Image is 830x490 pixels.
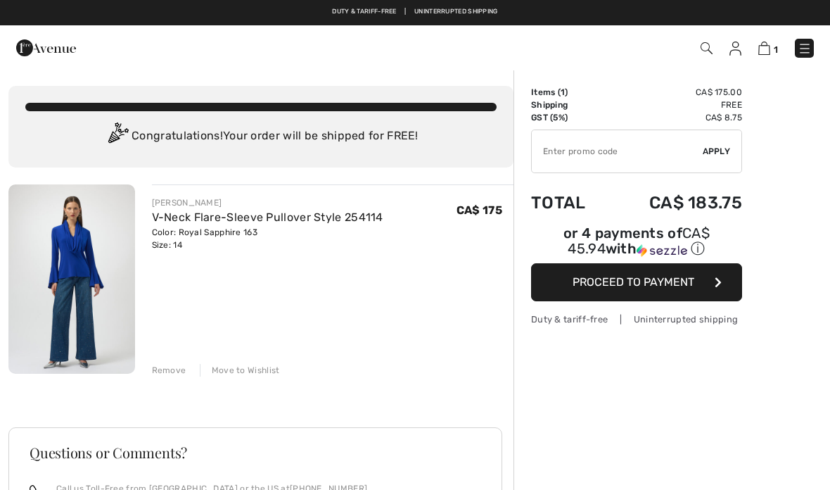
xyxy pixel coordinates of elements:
span: 1 [774,44,778,55]
div: Move to Wishlist [200,364,280,377]
div: or 4 payments of with [531,227,742,258]
img: Sezzle [637,244,687,257]
div: Duty & tariff-free | Uninterrupted shipping [531,313,742,326]
img: Search [701,42,713,54]
img: Congratulation2.svg [103,122,132,151]
span: Apply [703,145,731,158]
span: CA$ 45.94 [568,225,710,257]
a: V-Neck Flare-Sleeve Pullover Style 254114 [152,211,383,224]
img: V-Neck Flare-Sleeve Pullover Style 254114 [8,184,135,374]
span: Proceed to Payment [573,275,694,289]
td: CA$ 183.75 [609,179,742,227]
td: GST (5%) [531,111,609,124]
a: 1 [758,39,778,56]
h3: Questions or Comments? [30,446,481,460]
img: 1ère Avenue [16,34,76,62]
td: Shipping [531,99,609,111]
div: Color: Royal Sapphire 163 Size: 14 [152,226,383,251]
img: Shopping Bag [758,42,770,55]
td: Free [609,99,742,111]
div: Congratulations! Your order will be shipped for FREE! [25,122,497,151]
div: Remove [152,364,186,377]
span: CA$ 175 [456,203,502,217]
td: Items ( ) [531,86,609,99]
div: [PERSON_NAME] [152,196,383,209]
span: 1 [561,87,565,97]
div: or 4 payments ofCA$ 45.94withSezzle Click to learn more about Sezzle [531,227,742,263]
button: Proceed to Payment [531,263,742,301]
a: 1ère Avenue [16,40,76,54]
input: Promo code [532,130,703,172]
td: CA$ 8.75 [609,111,742,124]
td: Total [531,179,609,227]
img: My Info [729,42,741,56]
img: Menu [798,42,812,56]
td: CA$ 175.00 [609,86,742,99]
